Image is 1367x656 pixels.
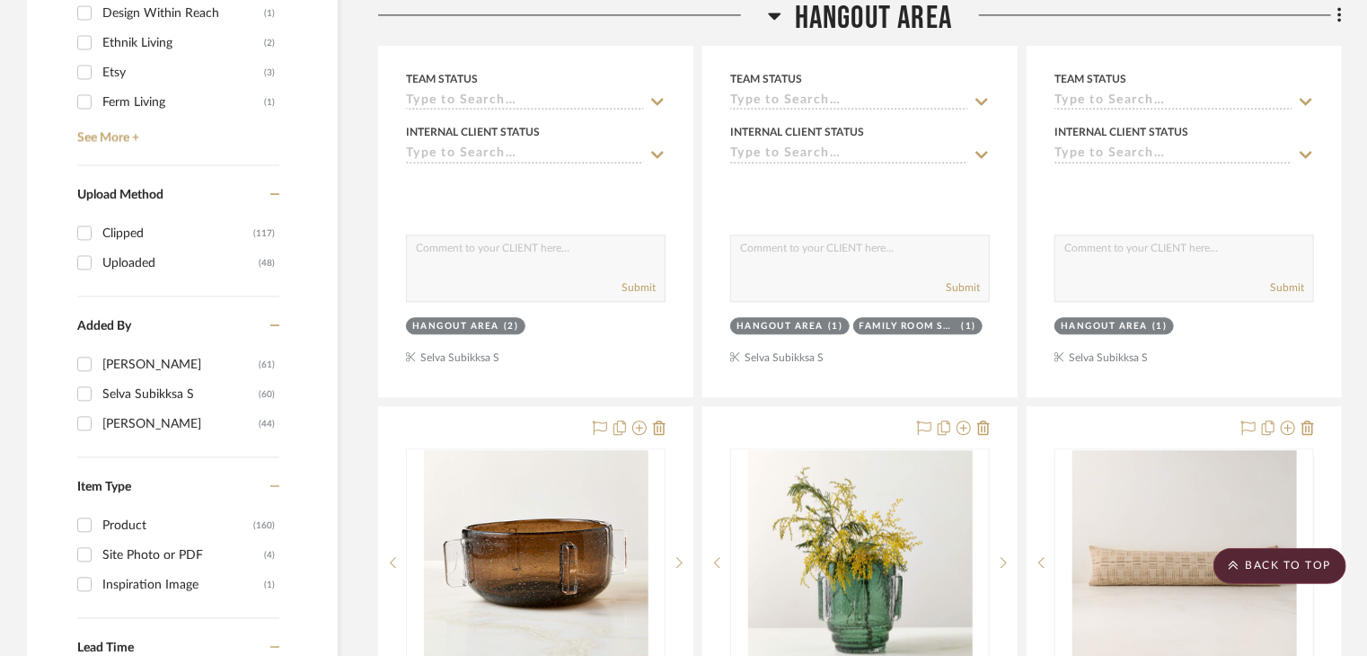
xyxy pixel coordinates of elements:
span: Added By [77,320,131,332]
input: Type to Search… [730,93,968,111]
div: Internal Client Status [730,124,864,140]
div: Internal Client Status [1054,124,1188,140]
div: Team Status [730,71,802,87]
div: (60) [259,380,275,409]
div: Ferm Living [102,88,264,117]
div: Team Status [406,71,478,87]
button: Submit [622,279,656,296]
div: (2) [264,29,275,58]
div: (1) [1152,320,1168,333]
div: Hangout Area [736,320,824,333]
div: Uploaded [102,249,259,278]
div: (61) [259,350,275,379]
div: Ethnik Living [102,29,264,58]
div: (1) [828,320,843,333]
input: Type to Search… [730,146,968,164]
div: Family Room Scheme 2 [860,320,957,333]
span: Upload Method [77,189,163,201]
span: Lead Time [77,642,134,654]
a: See More + [73,117,279,146]
div: Selva Subikksa S [102,380,259,409]
div: Hangout Area [412,320,499,333]
input: Type to Search… [1054,93,1292,111]
button: Submit [946,279,980,296]
div: Hangout Area [1061,320,1148,333]
div: Site Photo or PDF [102,541,264,570]
div: (160) [253,511,275,540]
span: Item Type [77,481,131,493]
div: [PERSON_NAME] [102,350,259,379]
div: Etsy [102,58,264,87]
div: (1) [264,88,275,117]
div: Team Status [1054,71,1126,87]
div: Inspiration Image [102,571,264,599]
div: [PERSON_NAME] [102,410,259,439]
div: (3) [264,58,275,87]
div: (117) [253,219,275,248]
input: Type to Search… [406,146,644,164]
div: Product [102,511,253,540]
div: (1) [264,571,275,599]
button: Submit [1270,279,1304,296]
div: (4) [264,541,275,570]
div: (2) [504,320,519,333]
div: Clipped [102,219,253,248]
input: Type to Search… [406,93,644,111]
div: (1) [962,320,977,333]
input: Type to Search… [1054,146,1292,164]
div: Internal Client Status [406,124,540,140]
div: (44) [259,410,275,439]
div: (48) [259,249,275,278]
scroll-to-top-button: BACK TO TOP [1213,548,1346,584]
